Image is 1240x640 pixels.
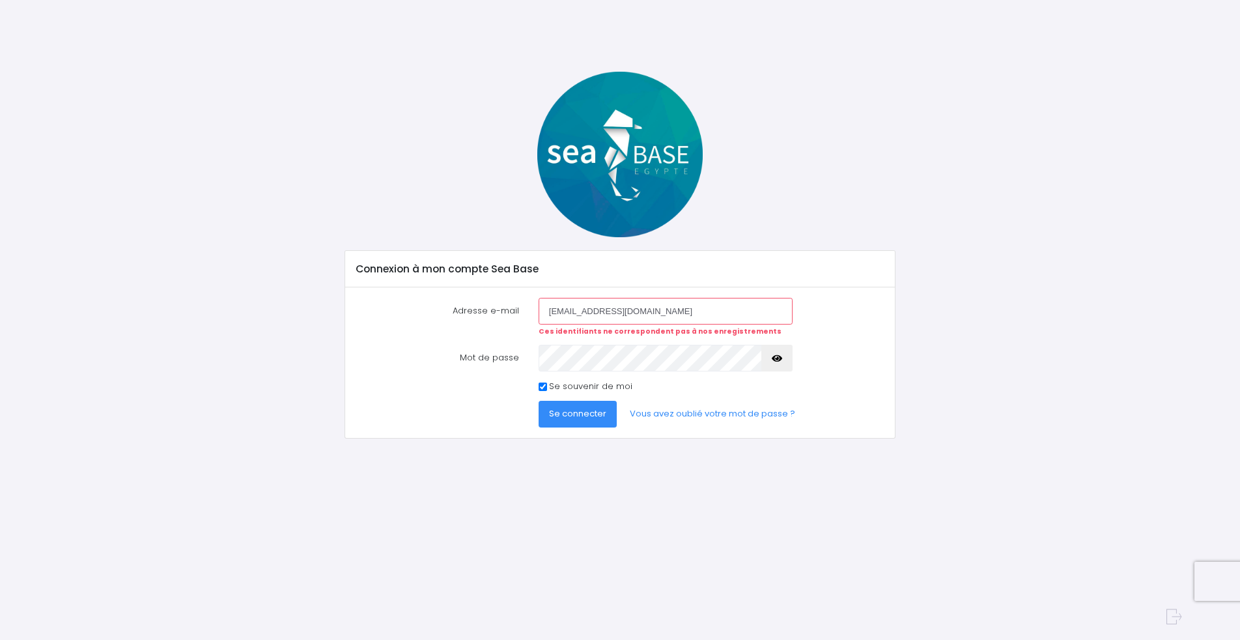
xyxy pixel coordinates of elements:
[549,407,606,420] span: Se connecter
[539,327,782,336] strong: Ces identifiants ne correspondent pas à nos enregistrements
[346,345,529,371] label: Mot de passe
[619,401,806,427] a: Vous avez oublié votre mot de passe ?
[345,251,894,287] div: Connexion à mon compte Sea Base
[549,380,632,393] label: Se souvenir de moi
[346,298,529,336] label: Adresse e-mail
[539,401,617,427] button: Se connecter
